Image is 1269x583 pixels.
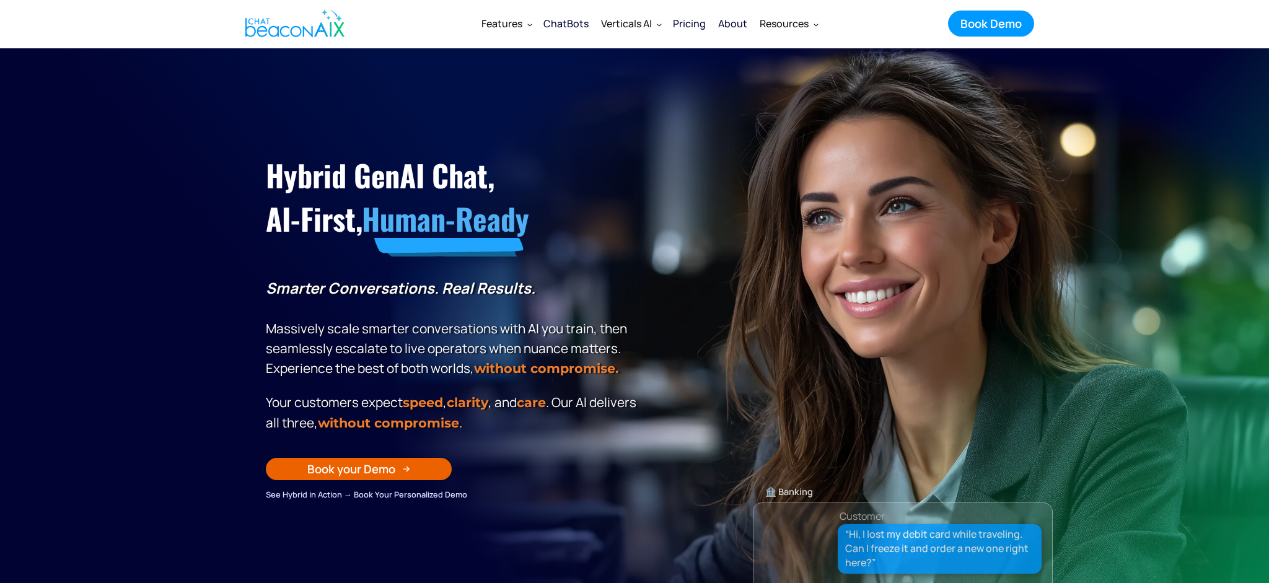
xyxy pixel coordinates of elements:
img: Dropdown [814,22,819,27]
div: Pricing [673,15,706,32]
strong: Smarter Conversations. Real Results. [266,278,535,298]
strong: speed [403,395,443,410]
span: care [517,395,546,410]
a: ChatBots [537,7,595,40]
div: Features [475,9,537,38]
div: Book Demo [960,15,1022,32]
div: Verticals AI [595,9,667,38]
div: 🏦 Banking [753,483,1052,501]
a: home [235,2,351,45]
span: without compromise [318,415,459,431]
div: “Hi, I lost my debit card while traveling. Can I freeze it and order a new one right here?” [845,527,1035,571]
div: Customer [840,507,885,525]
a: Pricing [667,7,712,40]
div: See Hybrid in Action → Book Your Personalized Demo [266,488,641,501]
div: About [718,15,747,32]
a: About [712,7,753,40]
span: Human-Ready [362,196,529,240]
span: clarity [447,395,488,410]
a: Book Demo [948,11,1034,37]
strong: without compromise. [474,361,618,376]
div: Resources [753,9,823,38]
a: Book your Demo [266,458,452,480]
div: Resources [760,15,809,32]
img: Dropdown [527,22,532,27]
div: Verticals AI [601,15,652,32]
div: ChatBots [543,15,589,32]
div: Book your Demo [307,461,395,477]
p: Massively scale smarter conversations with AI you train, then seamlessly escalate to live operato... [266,278,641,379]
h1: Hybrid GenAI Chat, AI-First, [266,154,641,241]
p: Your customers expect , , and . Our Al delivers all three, . [266,392,641,433]
img: Arrow [403,465,410,473]
div: Features [481,15,522,32]
img: Dropdown [657,22,662,27]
